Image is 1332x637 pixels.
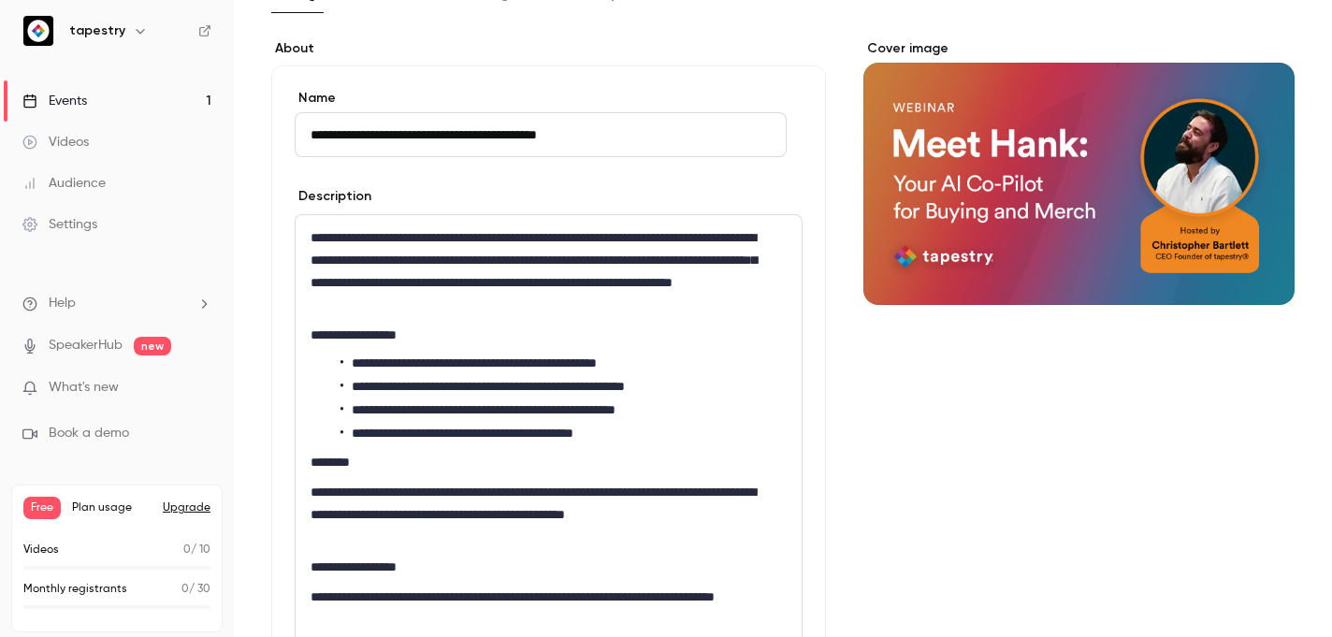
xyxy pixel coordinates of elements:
div: Settings [22,215,97,234]
span: Help [49,294,76,313]
p: Videos [23,542,59,558]
span: Plan usage [72,500,152,515]
span: Book a demo [49,424,129,443]
span: 0 [183,544,191,556]
span: Free [23,497,61,519]
span: new [134,337,171,355]
iframe: Noticeable Trigger [189,380,211,397]
div: Close [598,7,631,41]
label: Cover image [863,39,1295,58]
label: Description [295,187,371,206]
button: go back [12,7,48,43]
p: / 30 [181,581,210,598]
li: help-dropdown-opener [22,294,211,313]
img: tapestry [23,16,53,46]
span: smiley reaction [346,503,395,541]
a: SpeakerHub [49,336,123,355]
p: Monthly registrants [23,581,127,598]
span: 😞 [259,503,286,541]
div: Did this answer your question? [22,485,621,505]
p: / 10 [183,542,210,558]
label: About [271,39,826,58]
span: 0 [181,584,189,595]
a: Open in help center [247,564,397,579]
div: Audience [22,174,106,193]
span: 😐 [308,503,335,541]
span: neutral face reaction [297,503,346,541]
div: Videos [22,133,89,152]
button: Upgrade [163,500,210,515]
section: Cover image [863,39,1295,305]
label: Name [295,89,803,108]
span: disappointed reaction [249,503,297,541]
h6: tapestry [69,22,125,40]
span: What's new [49,378,119,398]
span: 😃 [356,503,384,541]
button: Collapse window [562,7,598,43]
div: Events [22,92,87,110]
